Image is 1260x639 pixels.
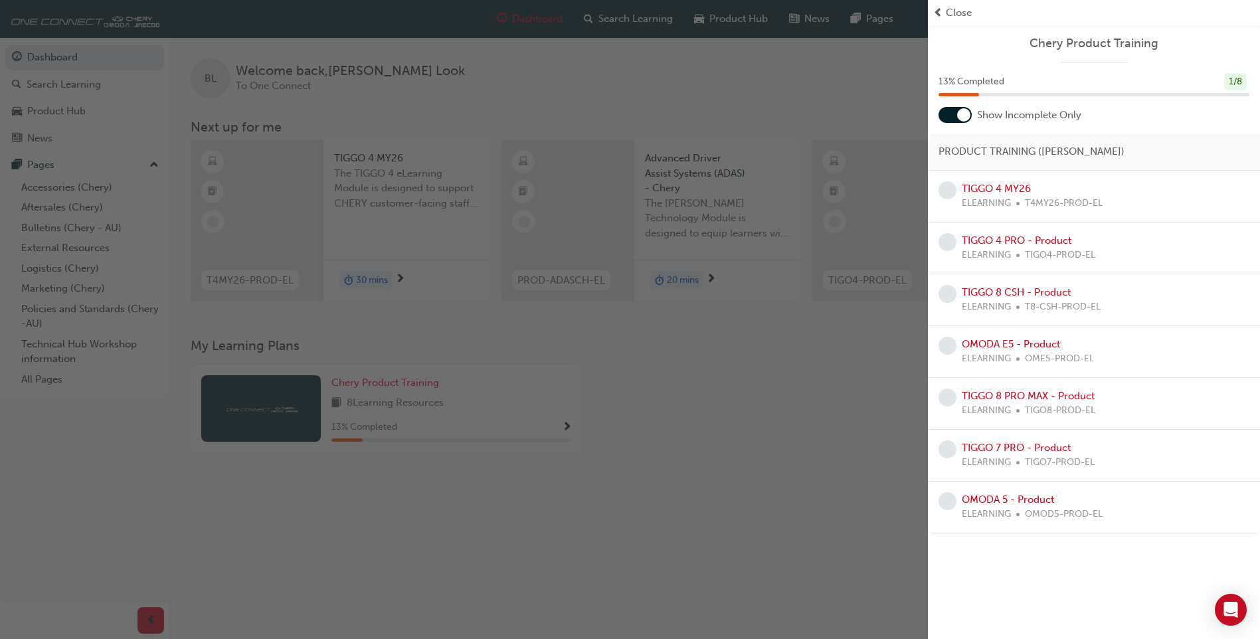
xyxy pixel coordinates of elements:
span: 13 % Completed [939,74,1004,90]
span: Close [946,5,972,21]
span: learningRecordVerb_NONE-icon [939,181,956,199]
a: TIGGO 8 PRO MAX - Product [962,390,1095,402]
span: ELEARNING [962,300,1011,315]
a: TIGGO 8 CSH - Product [962,286,1071,298]
span: learningRecordVerb_NONE-icon [939,233,956,251]
span: ELEARNING [962,196,1011,211]
a: OMODA E5 - Product [962,338,1060,350]
span: PRODUCT TRAINING ([PERSON_NAME]) [939,144,1125,159]
a: TIGGO 7 PRO - Product [962,442,1071,454]
div: Open Intercom Messenger [1215,594,1247,626]
span: TIGO4-PROD-EL [1025,248,1095,263]
span: Show Incomplete Only [977,108,1081,123]
button: prev-iconClose [933,5,1255,21]
span: learningRecordVerb_NONE-icon [939,440,956,458]
span: T4MY26-PROD-EL [1025,196,1103,211]
span: TIGO7-PROD-EL [1025,455,1095,470]
a: TIGGO 4 PRO - Product [962,234,1071,246]
a: OMODA 5 - Product [962,494,1054,505]
span: OME5-PROD-EL [1025,351,1094,367]
span: prev-icon [933,5,943,21]
span: ELEARNING [962,351,1011,367]
span: learningRecordVerb_NONE-icon [939,492,956,510]
span: ELEARNING [962,507,1011,522]
div: 1 / 8 [1224,73,1247,91]
span: learningRecordVerb_NONE-icon [939,389,956,407]
span: learningRecordVerb_NONE-icon [939,337,956,355]
span: ELEARNING [962,248,1011,263]
span: TIGO8-PROD-EL [1025,403,1095,418]
span: OMOD5-PROD-EL [1025,507,1103,522]
span: ELEARNING [962,403,1011,418]
a: Chery Product Training [939,36,1249,51]
span: T8-CSH-PROD-EL [1025,300,1101,315]
span: ELEARNING [962,455,1011,470]
span: learningRecordVerb_NONE-icon [939,285,956,303]
a: TIGGO 4 MY26 [962,183,1031,195]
